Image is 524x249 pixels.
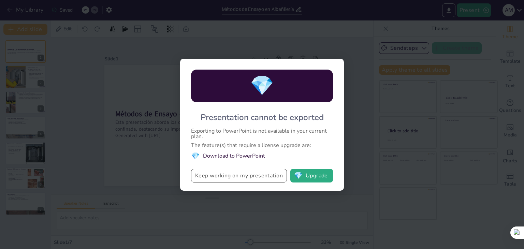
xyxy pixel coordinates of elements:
span: diamond [191,151,200,161]
button: diamondUpgrade [290,169,333,182]
div: Presentation cannot be exported [201,112,324,123]
li: Download to PowerPoint [191,151,333,161]
span: diamond [294,172,303,179]
div: The feature(s) that require a license upgrade are: [191,143,333,148]
div: Exporting to PowerPoint is not available in your current plan. [191,128,333,139]
span: diamond [250,73,274,99]
button: Keep working on my presentation [191,169,287,182]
